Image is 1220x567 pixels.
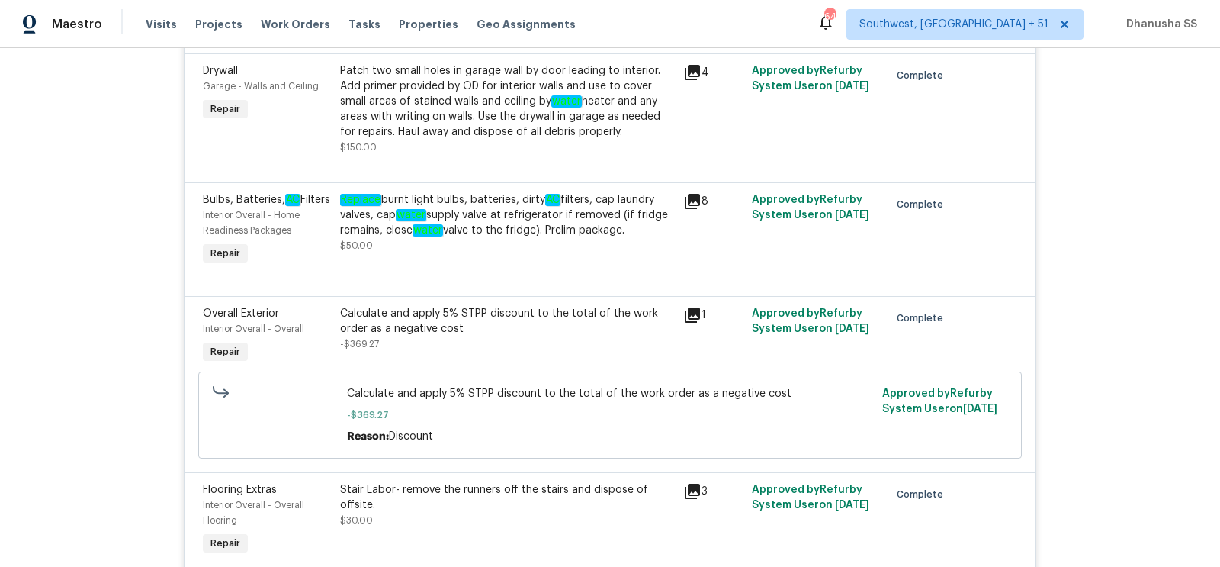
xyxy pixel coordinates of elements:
span: Tasks [348,19,380,30]
span: [DATE] [835,500,869,511]
span: $150.00 [340,143,377,152]
div: burnt light bulbs, batteries, dirty filters, cap laundry valves, cap supply valve at refrigerator... [340,192,674,238]
span: Southwest, [GEOGRAPHIC_DATA] + 51 [859,17,1048,32]
span: Repair [204,101,246,117]
div: Stair Labor- remove the runners off the stairs and dispose of offsite. [340,482,674,513]
span: Approved by Refurby System User on [752,308,869,334]
span: Garage - Walls and Ceiling [203,82,319,91]
div: 649 [824,9,835,24]
span: [DATE] [963,404,997,414]
span: Interior Overall - Overall [203,324,304,333]
div: 8 [683,192,743,211]
span: Approved by Refurby System User on [752,195,869,221]
span: Drywall [203,66,238,76]
span: [DATE] [835,210,869,221]
span: Discount [389,431,433,442]
div: Patch two small holes in garage wall by door leading to interior. Add primer provided by OD for i... [340,63,674,140]
span: Projects [195,17,242,32]
em: Replace [340,194,381,206]
span: Approved by Refurby System User on [752,66,869,92]
span: $50.00 [340,241,373,250]
span: Repair [204,536,246,551]
span: Repair [204,344,246,359]
span: -$369.27 [340,340,379,349]
div: Calculate and apply 5% STPP discount to the total of the work order as a negative cost [340,306,674,337]
em: AC [545,194,560,206]
span: Overall Exterior [203,308,279,319]
span: Bulbs, Batteries, Filters [203,194,330,206]
span: [DATE] [835,324,869,334]
span: -$369.27 [347,408,874,423]
span: Interior Overall - Overall Flooring [203,501,304,525]
span: Geo Assignments [477,17,576,32]
span: Flooring Extras [203,485,277,495]
span: Calculate and apply 5% STPP discount to the total of the work order as a negative cost [347,386,874,401]
span: [DATE] [835,81,869,92]
span: Dhanusha SS [1120,17,1197,32]
em: water [396,209,426,221]
div: 4 [683,63,743,82]
span: Approved by Refurby System User on [752,485,869,511]
span: Reason: [347,431,389,442]
span: Properties [399,17,458,32]
span: Complete [897,311,949,326]
div: 1 [683,306,743,324]
span: $30.00 [340,516,373,525]
em: water [413,224,443,237]
span: Complete [897,197,949,212]
span: Interior Overall - Home Readiness Packages [203,211,300,235]
em: water [551,95,582,108]
span: Complete [897,68,949,83]
span: Visits [146,17,177,32]
span: Work Orders [261,17,330,32]
div: 3 [683,482,743,501]
span: Maestro [52,17,102,32]
em: AC [285,194,300,206]
span: Approved by Refurby System User on [882,388,997,414]
span: Complete [897,487,949,502]
span: Repair [204,246,246,261]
